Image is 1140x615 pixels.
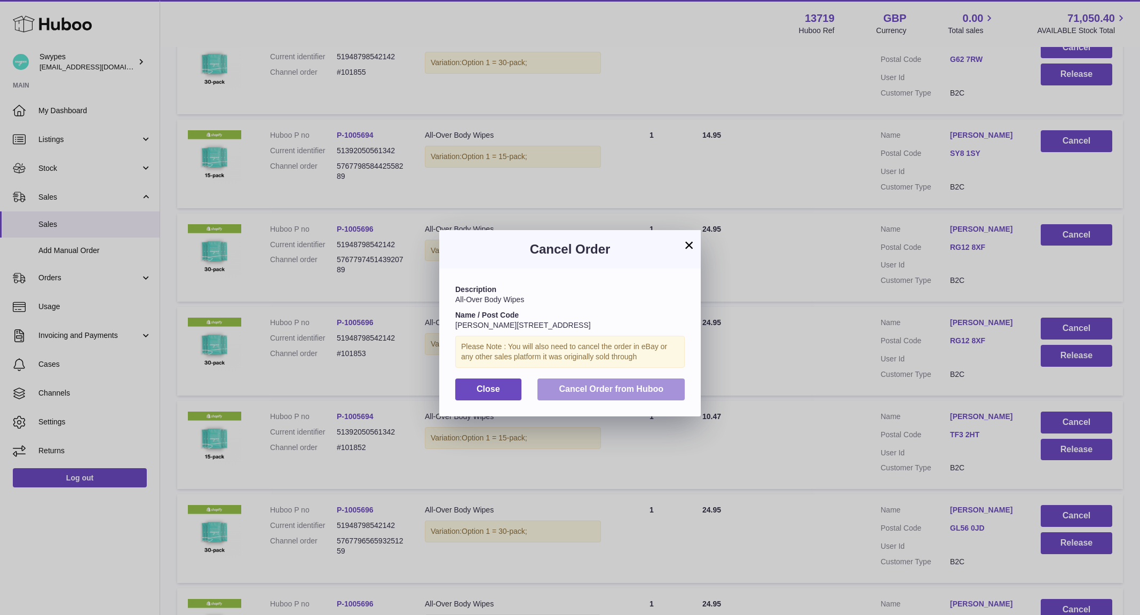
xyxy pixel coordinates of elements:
strong: Name / Post Code [455,311,519,319]
button: Close [455,379,521,400]
span: Close [477,384,500,393]
button: × [683,239,695,251]
span: [PERSON_NAME][STREET_ADDRESS] [455,321,591,329]
strong: Description [455,285,496,294]
span: Cancel Order from Huboo [559,384,663,393]
span: All-Over Body Wipes [455,295,524,304]
h3: Cancel Order [455,241,685,258]
button: Cancel Order from Huboo [537,379,685,400]
div: Please Note : You will also need to cancel the order in eBay or any other sales platform it was o... [455,336,685,368]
